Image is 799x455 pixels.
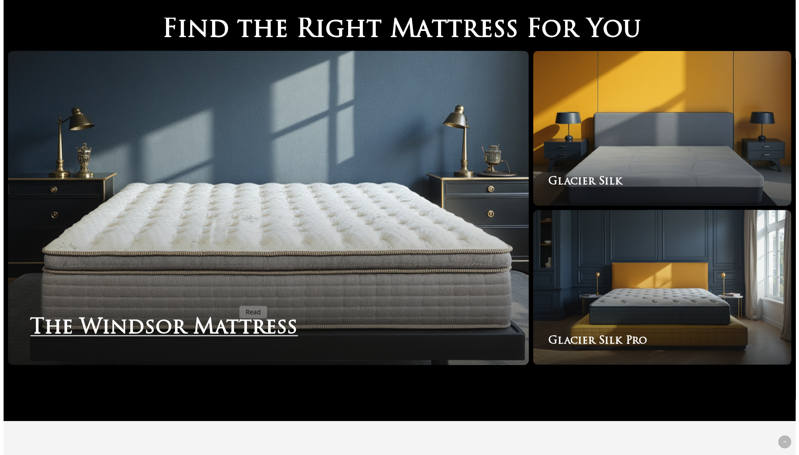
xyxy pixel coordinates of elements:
[177,18,187,43] span: i
[432,18,447,43] span: t
[526,18,541,43] span: F
[274,18,288,43] span: e
[366,18,382,43] span: t
[586,18,603,43] span: Y
[325,18,344,43] span: g
[778,436,791,449] a: Back to top
[416,18,432,43] span: a
[315,18,325,43] span: i
[479,18,493,43] span: e
[541,18,561,43] span: o
[390,18,416,43] span: M
[187,18,208,43] span: n
[237,18,252,43] span: t
[506,18,518,43] span: s
[493,18,506,43] span: s
[603,18,623,43] span: o
[462,18,479,43] span: r
[162,18,177,43] span: F
[252,18,274,43] span: h
[162,18,642,43] h2: Find the Right Mattress For You
[208,18,229,43] span: d
[623,18,642,43] span: u
[447,18,462,43] span: t
[296,18,315,43] span: R
[561,18,578,43] span: r
[344,18,366,43] span: h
